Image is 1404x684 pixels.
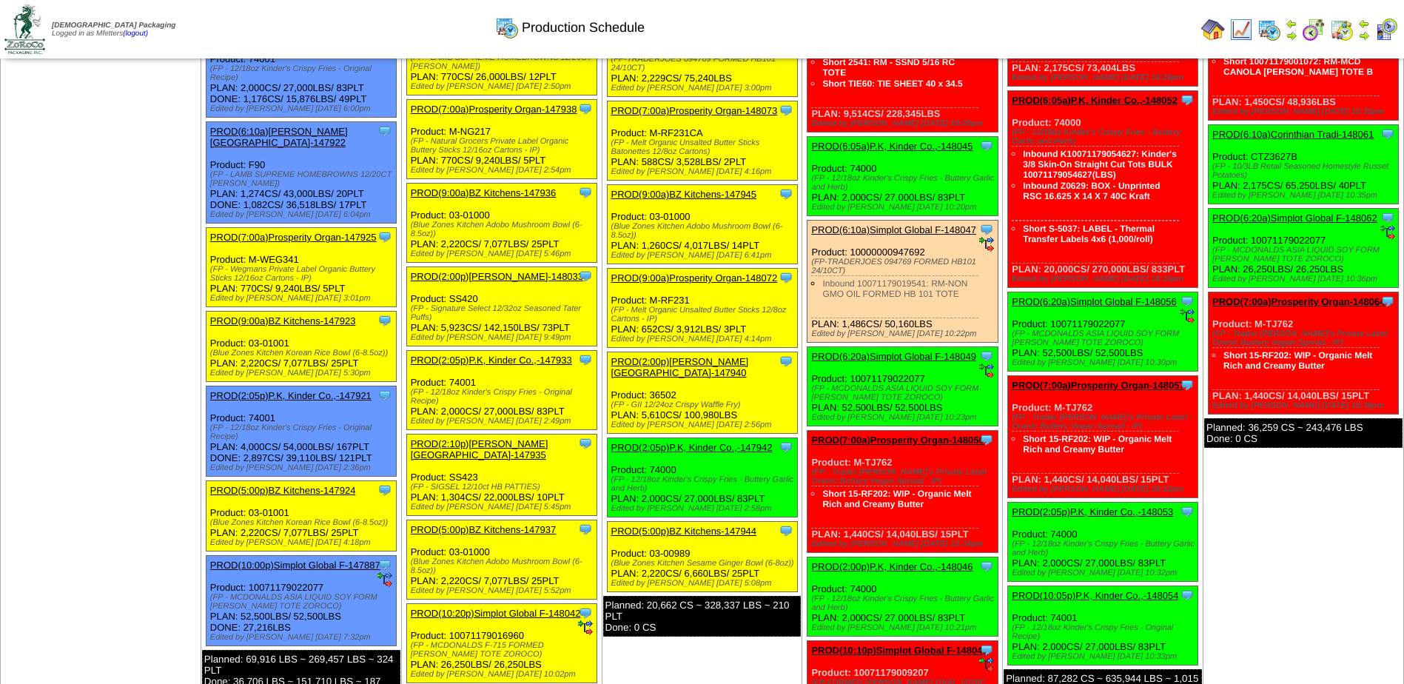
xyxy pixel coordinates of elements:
img: Tooltip [1180,93,1195,107]
div: (FP - MCDONALDS ASIA LIQUID SOY FORM [PERSON_NAME] TOTE ZOROCO) [1212,246,1398,264]
img: Tooltip [1380,127,1395,141]
div: Product: 74001 PLAN: 2,000CS / 27,000LBS / 83PLT [1008,586,1198,665]
div: Product: M-RF231 PLAN: 652CS / 3,912LBS / 3PLT [607,269,797,348]
span: [DEMOGRAPHIC_DATA] Packaging [52,21,175,30]
div: Product: SS420 PLAN: 5,923CS / 142,150LBS / 73PLT [406,267,597,346]
img: Tooltip [1380,294,1395,309]
img: Tooltip [979,559,994,574]
a: PROD(7:00a)Prosperity Organ-148064 [1212,296,1385,307]
img: calendarcustomer.gif [1374,18,1398,41]
div: (FP - 12/18oz Kinder's Crispy Fries - Buttery Garlic and Herb) [1012,540,1198,557]
div: Product: 10071179022077 PLAN: 52,500LBS / 52,500LBS [1008,292,1198,372]
img: ediSmall.gif [979,237,994,252]
img: Tooltip [779,440,793,455]
div: Product: F90 PLAN: 1,274CS / 43,000LBS / 20PLT DONE: 1,082CS / 36,518LBS / 17PLT [206,122,396,224]
a: PROD(6:10a)Corinthian Tradi-148061 [1212,129,1374,140]
div: Edited by [PERSON_NAME] [DATE] 10:35pm [1212,191,1398,200]
div: Product: 03-01000 PLAN: 1,260CS / 4,017LBS / 14PLT [607,185,797,264]
img: arrowleft.gif [1286,18,1297,30]
a: PROD(5:00p)BZ Kitchens-147924 [210,485,356,496]
a: PROD(6:20a)Simplot Global F-148056 [1012,296,1177,307]
a: PROD(9:00a)BZ Kitchens-147923 [210,315,356,326]
div: Product: 03-01001 PLAN: 2,220CS / 7,077LBS / 25PLT [206,481,396,551]
div: (FP - 12/18oz Kinder's Crispy Fries - Original Recipe) [1012,623,1198,641]
div: Planned: 20,662 CS ~ 328,337 LBS ~ 210 PLT Done: 0 CS [603,596,802,637]
div: Product: 74001 PLAN: 2,000CS / 27,000LBS / 83PLT DONE: 1,176CS / 15,876LBS / 49PLT [206,27,396,118]
div: Edited by [PERSON_NAME] [DATE] 5:30pm [210,369,396,378]
img: Tooltip [578,606,593,620]
img: calendarprod.gif [1257,18,1281,41]
a: PROD(6:10a)Simplot Global F-148047 [811,224,976,235]
img: Tooltip [578,436,593,451]
img: Tooltip [377,483,392,497]
img: Tooltip [1380,210,1395,225]
a: PROD(9:00a)BZ Kitchens-147936 [411,187,557,198]
img: ediSmall.gif [578,620,593,635]
img: Tooltip [979,222,994,237]
div: Product: M-TJ762 PLAN: 1,440CS / 14,040LBS / 15PLT [1008,376,1198,498]
img: Tooltip [979,138,994,153]
a: PROD(2:00p)P.K, Kinder Co.,-148046 [811,561,973,572]
a: PROD(6:10a)[PERSON_NAME][GEOGRAPHIC_DATA]-147922 [210,126,348,148]
img: calendarinout.gif [1330,18,1354,41]
div: Edited by [PERSON_NAME] [DATE] 10:30pm [1012,275,1198,284]
div: (FP - Trader [PERSON_NAME]'s Private Label Oranic Buttery Vegan Spread - IP) [1012,413,1198,431]
div: Edited by [PERSON_NAME] [DATE] 2:54pm [411,166,597,175]
span: Production Schedule [522,20,645,36]
div: Edited by [PERSON_NAME] [DATE] 9:49pm [411,333,597,342]
div: Edited by [PERSON_NAME] [DATE] 4:16pm [611,167,797,176]
div: (FP - MCDONALDS ASIA LIQUID SOY FORM [PERSON_NAME] TOTE ZOROCO) [811,384,997,402]
img: Tooltip [779,270,793,285]
div: (FP - Trader [PERSON_NAME]'s Private Label Oranic Buttery Vegan Spread - IP) [1212,329,1398,347]
div: Product: SS423 PLAN: 1,304CS / 22,000LBS / 10PLT [406,435,597,516]
div: Edited by [PERSON_NAME] [DATE] 2:56pm [611,420,797,429]
div: Product: 74001 PLAN: 4,000CS / 54,000LBS / 167PLT DONE: 2,897CS / 39,110LBS / 121PLT [206,386,396,477]
div: Product: M-RF231CA PLAN: 588CS / 3,528LBS / 2PLT [607,101,797,181]
div: (Blue Zones Kitchen Adobo Mushroom Bowl (6-8.5oz)) [411,557,597,575]
div: (FP - 12/18oz Kinder's Crispy Fries - Buttery Garlic and Herb) [811,594,997,612]
a: (logout) [123,30,148,38]
div: Edited by [PERSON_NAME] [DATE] 10:32pm [1012,485,1198,494]
a: Short TIE60: TIE SHEET 40 x 34.5 [822,78,962,89]
div: Product: 74000 PLAN: 20,000CS / 270,000LBS / 833PLT [1008,91,1198,288]
a: PROD(6:20a)Simplot Global F-148049 [811,351,976,362]
div: (FP - Natural Grocers Private Label Organic Buttery Sticks 12/16oz Cartons - IP) [411,137,597,155]
div: Edited by [PERSON_NAME] [DATE] 10:20pm [811,119,997,128]
a: PROD(7:00a)Prosperity Organ-148050 [811,435,984,446]
div: Product: 36502 PLAN: 5,610CS / 100,980LBS [607,352,797,434]
a: PROD(7:00a)Prosperity Organ-147925 [210,232,377,243]
div: Edited by [PERSON_NAME] [DATE] 6:00pm [210,104,396,113]
img: Tooltip [1180,294,1195,309]
div: Edited by [PERSON_NAME] [DATE] 10:24pm [811,540,997,549]
div: Edited by [PERSON_NAME] [DATE] 10:33pm [1012,652,1198,661]
a: PROD(2:00p)[PERSON_NAME]-148033 [411,271,583,282]
div: Edited by [PERSON_NAME] [DATE] 5:46pm [411,249,597,258]
a: Inbound 10071179019541: RM-NON GMO OIL FORMED HB 101 TOTE [822,278,967,299]
div: Product: M-WEG341 PLAN: 770CS / 9,240LBS / 5PLT [206,228,396,307]
img: Tooltip [578,185,593,200]
div: (FP - MCDONALDS F-715 FORMED [PERSON_NAME] TOTE ZOROCO) [411,641,597,659]
div: Product: 10071179016960 PLAN: 26,250LBS / 26,250LBS [406,604,597,683]
a: PROD(5:00p)BZ Kitchens-147944 [611,526,757,537]
div: (FP - 12/18oz Kinder's Crispy Fries - Buttery Garlic and Herb) [611,475,797,493]
div: Edited by [PERSON_NAME] [DATE] 10:32pm [1012,569,1198,577]
div: Edited by [PERSON_NAME] [DATE] 6:04pm [210,210,396,219]
a: PROD(9:00a)Prosperity Organ-148072 [611,272,778,284]
div: Edited by [PERSON_NAME] [DATE] 3:00pm [611,84,797,93]
a: PROD(10:20p)Simplot Global F-148042 [411,608,581,619]
img: Tooltip [979,643,994,657]
div: (Blue Zones Kitchen Adobo Mushroom Bowl (6-8.5oz)) [411,221,597,238]
img: ediSmall.gif [1380,225,1395,240]
img: Tooltip [1180,504,1195,519]
a: PROD(2:05p)P.K, Kinder Co.,-147942 [611,442,773,453]
img: calendarprod.gif [495,16,519,39]
a: PROD(10:10p)Simplot Global F-148048 [811,645,987,656]
div: (FP - Trader [PERSON_NAME]'s Private Label Oranic Buttery Vegan Spread - IP) [811,468,997,486]
a: Short 2541: RM - SSND 5/16 RC TOTE [822,57,955,78]
div: (FP - 12/18oz Kinder's Crispy Fries - Original Recipe) [411,388,597,406]
img: arrowright.gif [1358,30,1370,41]
div: Product: 03-01000 PLAN: 2,220CS / 7,077LBS / 25PLT [406,184,597,263]
div: (FP - GII 12/24oz Crispy Waffle Fry) [611,400,797,409]
div: Edited by [PERSON_NAME] [DATE] 2:49pm [411,417,597,426]
a: Short S-5037: LABEL - Thermal Transfer Labels 4x6 (1,000/roll) [1023,224,1155,244]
